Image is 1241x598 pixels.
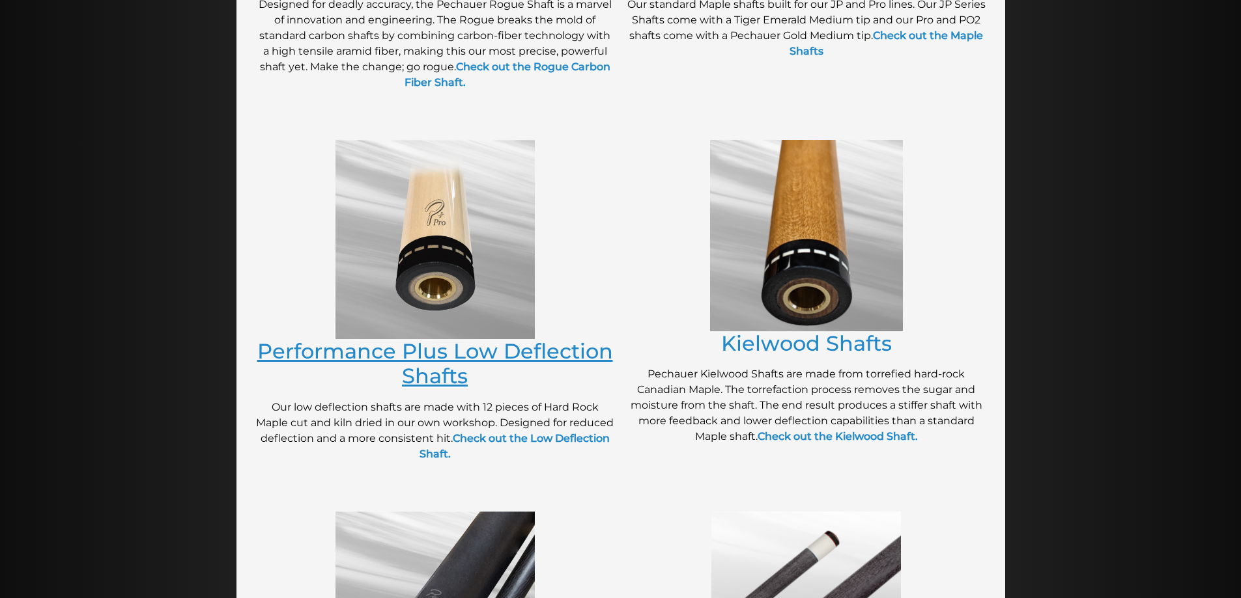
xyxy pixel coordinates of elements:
[721,331,892,356] a: Kielwood Shafts
[758,430,918,442] a: Check out the Kielwood Shaft.
[257,338,613,388] a: Performance Plus Low Deflection Shafts
[405,61,610,88] a: Check out the Rogue Carbon Fiber Shaft.
[420,432,610,460] a: Check out the Low Deflection Shaft.
[256,400,614,462] p: Our low deflection shafts are made with 12 pieces of Hard Rock Maple cut and kiln dried in our ow...
[627,366,986,444] p: Pechauer Kielwood Shafts are made from torrefied hard-rock Canadian Maple. The torrefaction proce...
[790,29,984,57] a: Check out the Maple Shafts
